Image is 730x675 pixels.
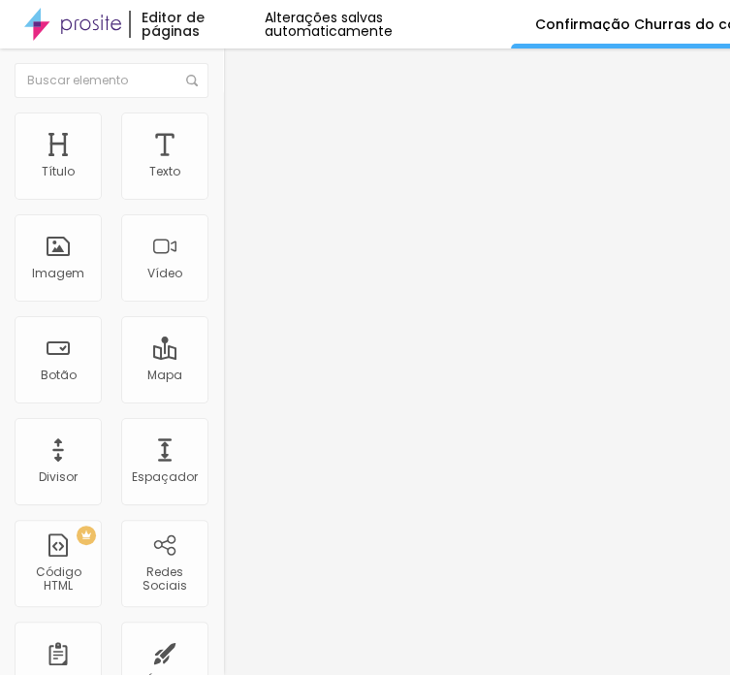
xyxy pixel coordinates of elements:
div: Mapa [147,369,182,382]
input: Buscar elemento [15,63,208,98]
div: Espaçador [132,470,198,484]
div: Imagem [32,267,84,280]
div: Editor de páginas [129,11,264,38]
div: Redes Sociais [126,565,203,594]
div: Texto [149,165,180,178]
div: Alterações salvas automaticamente [265,11,511,38]
div: Vídeo [147,267,182,280]
div: Botão [41,369,77,382]
div: Título [42,165,75,178]
div: Código HTML [19,565,96,594]
div: Divisor [39,470,78,484]
img: Icone [186,75,198,86]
